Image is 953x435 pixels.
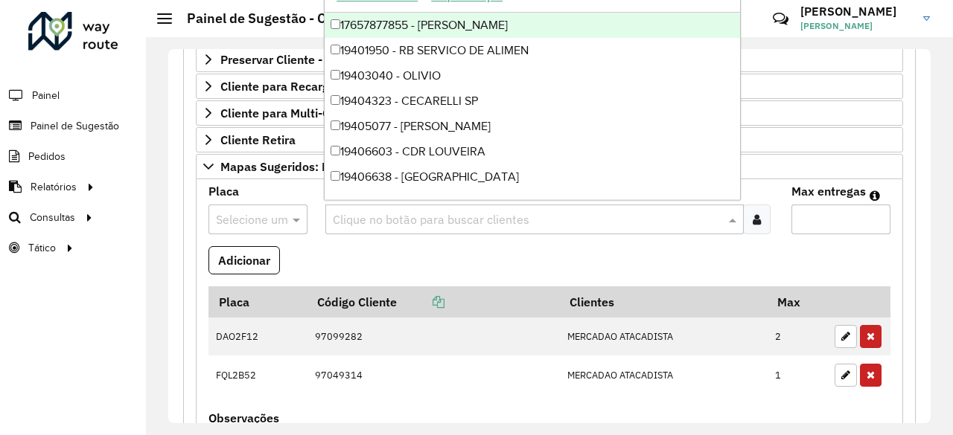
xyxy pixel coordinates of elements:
[800,19,912,33] span: [PERSON_NAME]
[208,409,279,427] label: Observações
[208,246,280,274] button: Adicionar
[307,318,560,356] td: 97099282
[196,127,903,152] a: Cliente Retira
[30,210,75,225] span: Consultas
[325,164,740,190] div: 19406638 - [GEOGRAPHIC_DATA]
[325,114,740,139] div: 19405077 - [PERSON_NAME]
[307,355,560,394] td: 97049314
[28,240,56,256] span: Tático
[325,88,740,114] div: 19404323 - CECARELLI SP
[208,318,307,356] td: DAO2F12
[325,190,740,215] div: 19407521 - SHIBATA S13 - JACARE
[31,118,119,134] span: Painel de Sugestão
[560,318,768,356] td: MERCADAO ATACADISTA
[32,88,60,103] span: Painel
[220,134,296,146] span: Cliente Retira
[397,294,444,309] a: Copiar
[220,161,395,173] span: Mapas Sugeridos: Placa-Cliente
[325,13,740,38] div: 17657877855 - [PERSON_NAME]
[870,190,880,202] em: Máximo de clientes que serão colocados na mesma rota com os clientes informados
[172,10,399,27] h2: Painel de Sugestão - Criar registro
[28,149,66,164] span: Pedidos
[560,355,768,394] td: MERCADAO ATACADISTA
[307,286,560,318] th: Código Cliente
[220,107,430,119] span: Cliente para Multi-CDD/Internalização
[800,4,912,19] h3: [PERSON_NAME]
[560,286,768,318] th: Clientes
[220,80,336,92] span: Cliente para Recarga
[196,100,903,126] a: Cliente para Multi-CDD/Internalização
[208,182,239,200] label: Placa
[208,355,307,394] td: FQL2B52
[31,179,77,195] span: Relatórios
[768,318,827,356] td: 2
[196,74,903,99] a: Cliente para Recarga
[325,38,740,63] div: 19401950 - RB SERVICO DE ALIMEN
[325,139,740,164] div: 19406603 - CDR LOUVEIRA
[196,47,903,72] a: Preservar Cliente - Devem ficar no buffer, não roteirizar
[791,182,866,200] label: Max entregas
[220,54,523,65] span: Preservar Cliente - Devem ficar no buffer, não roteirizar
[768,286,827,318] th: Max
[325,63,740,88] div: 19403040 - OLIVIO
[768,355,827,394] td: 1
[208,286,307,318] th: Placa
[765,3,797,35] a: Contato Rápido
[196,154,903,179] a: Mapas Sugeridos: Placa-Cliente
